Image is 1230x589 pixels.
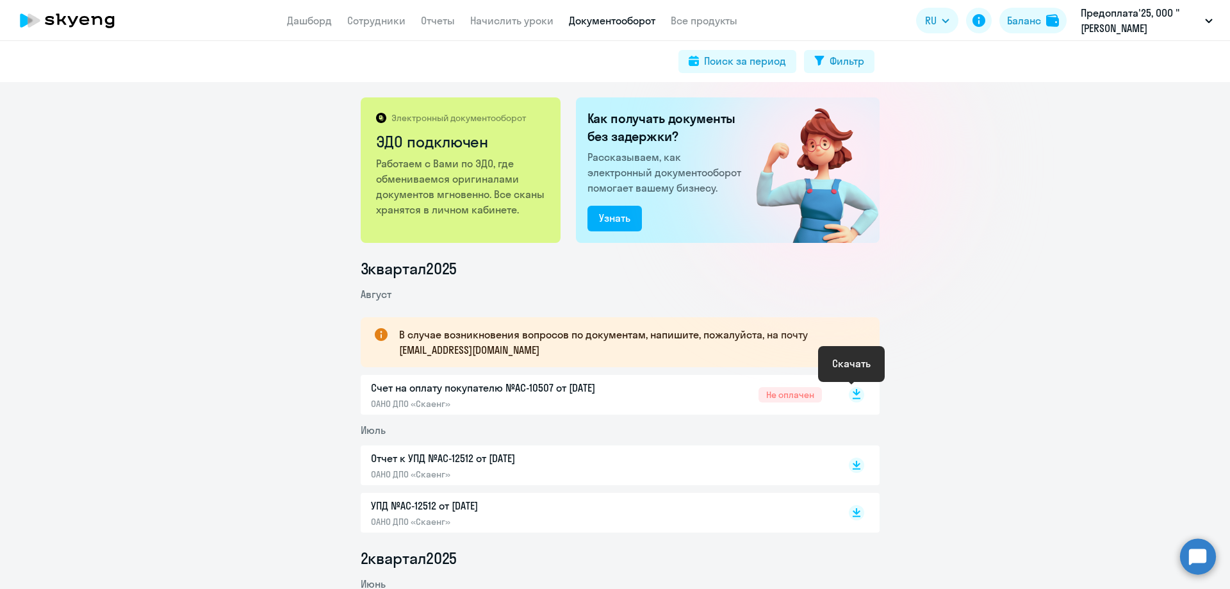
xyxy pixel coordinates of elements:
[371,516,640,527] p: ОАНО ДПО «Скаенг»
[361,424,386,436] span: Июль
[1074,5,1219,36] button: Предоплата'25, ООО "[PERSON_NAME] РАМЕНСКОЕ"
[1046,14,1059,27] img: balance
[371,380,640,395] p: Счет на оплату покупателю №AC-10507 от [DATE]
[1007,13,1041,28] div: Баланс
[735,97,880,243] img: connected
[470,14,553,27] a: Начислить уроки
[371,498,640,513] p: УПД №AC-12512 от [DATE]
[376,131,547,152] h2: ЭДО подключен
[587,206,642,231] button: Узнать
[832,356,871,371] div: Скачать
[371,451,640,466] p: Отчет к УПД №AC-12512 от [DATE]
[391,112,526,124] p: Электронный документооборот
[587,149,746,195] p: Рассказываем, как электронный документооборот помогает вашему бизнесу.
[371,398,640,410] p: ОАНО ДПО «Скаенг»
[758,387,822,402] span: Не оплачен
[678,50,796,73] button: Поиск за период
[371,380,822,410] a: Счет на оплату покупателю №AC-10507 от [DATE]ОАНО ДПО «Скаенг»Не оплачен
[830,53,864,69] div: Фильтр
[399,327,857,358] p: В случае возникновения вопросов по документам, напишите, пожалуйста, на почту [EMAIL_ADDRESS][DOM...
[361,548,880,568] li: 2 квартал 2025
[925,13,937,28] span: RU
[371,469,640,480] p: ОАНО ДПО «Скаенг»
[347,14,406,27] a: Сотрудники
[371,498,822,527] a: УПД №AC-12512 от [DATE]ОАНО ДПО «Скаенг»
[599,210,630,226] div: Узнать
[587,110,746,145] h2: Как получать документы без задержки?
[704,53,786,69] div: Поиск за период
[804,50,874,73] button: Фильтр
[287,14,332,27] a: Дашборд
[376,156,547,217] p: Работаем с Вами по ЭДО, где обмениваемся оригиналами документов мгновенно. Все сканы хранятся в л...
[421,14,455,27] a: Отчеты
[569,14,655,27] a: Документооборот
[361,258,880,279] li: 3 квартал 2025
[916,8,958,33] button: RU
[361,288,391,301] span: Август
[671,14,737,27] a: Все продукты
[999,8,1067,33] button: Балансbalance
[1081,5,1200,36] p: Предоплата'25, ООО "[PERSON_NAME] РАМЕНСКОЕ"
[371,451,822,480] a: Отчет к УПД №AC-12512 от [DATE]ОАНО ДПО «Скаенг»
